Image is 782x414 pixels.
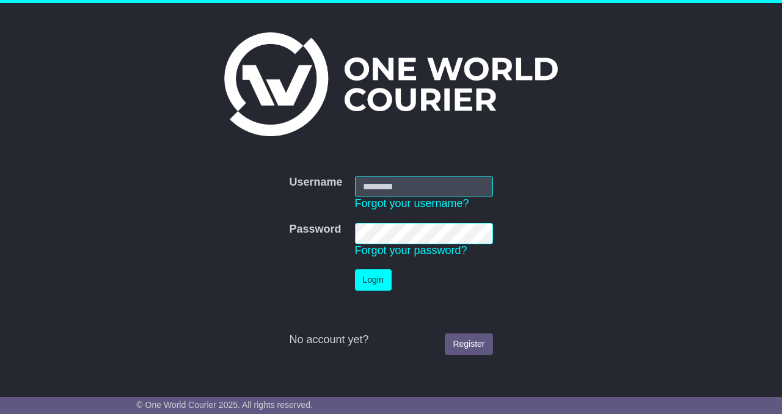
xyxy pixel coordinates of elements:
a: Register [445,333,492,355]
a: Forgot your username? [355,197,469,209]
span: © One World Courier 2025. All rights reserved. [136,400,313,410]
div: No account yet? [289,333,492,347]
img: One World [224,32,558,136]
a: Forgot your password? [355,244,467,256]
label: Username [289,176,342,189]
button: Login [355,269,392,291]
label: Password [289,223,341,236]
